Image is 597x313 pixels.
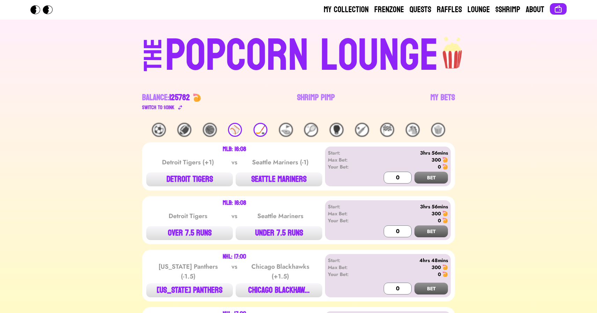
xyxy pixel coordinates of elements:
[432,156,441,163] div: 300
[30,5,58,14] img: Popcorn
[279,123,293,137] div: ⛳️
[228,123,242,137] div: ⚾️
[495,4,520,15] a: $Shrimp
[146,283,233,297] button: [US_STATE] PANTHERS
[245,262,316,281] div: Chicago Blackhawks (+1.5)
[437,4,462,15] a: Raffles
[142,103,175,112] div: Switch to $ OINK
[330,123,344,137] div: 🥊
[328,156,368,163] div: Max Bet:
[169,90,190,105] span: 125782
[328,217,368,224] div: Your Bet:
[438,31,467,70] img: popcorn
[193,94,201,102] img: 🍤
[230,157,239,167] div: vs
[432,264,441,271] div: 300
[328,271,368,278] div: Your Bet:
[153,211,223,221] div: Detroit Tigers
[236,172,322,186] button: SEATTLE MARINERS
[430,92,455,112] a: My Bets
[245,157,316,167] div: Seattle Mariners (-1)
[554,5,562,13] img: Connect wallet
[368,149,448,156] div: 3hrs 56mins
[526,4,544,15] a: About
[328,257,368,264] div: Start:
[146,226,233,240] button: OVER 7.5 RUNS
[223,254,246,260] div: NHL: 17:00
[165,33,438,78] div: POPCORN LOUNGE
[442,164,448,170] img: 🍤
[368,257,448,264] div: 4hrs 48mins
[438,217,441,224] div: 0
[253,123,267,137] div: 🏒
[142,92,190,103] div: Balance:
[153,262,223,281] div: [US_STATE] Panthers (-1.5)
[141,39,166,85] div: THE
[245,211,316,221] div: Seattle Mariners
[328,163,368,170] div: Your Bet:
[223,147,246,152] div: MLB: 16:08
[431,123,445,137] div: 🍿
[374,4,404,15] a: Frenzone
[146,172,233,186] button: DETROIT TIGERS
[442,211,448,216] img: 🍤
[414,172,448,184] button: BET
[203,123,217,137] div: 🏀
[414,225,448,237] button: BET
[380,123,394,137] div: 🏁
[442,264,448,270] img: 🍤
[406,123,420,137] div: 🐴
[297,92,335,112] a: Shrimp Pimp
[304,123,318,137] div: 🎾
[328,149,368,156] div: Start:
[230,211,239,221] div: vs
[153,157,223,167] div: Detroit Tigers (+1)
[442,271,448,277] img: 🍤
[438,271,441,278] div: 0
[324,4,369,15] a: My Collection
[442,157,448,163] img: 🍤
[410,4,431,15] a: Quests
[236,226,322,240] button: UNDER 7.5 RUNS
[438,163,441,170] div: 0
[328,264,368,271] div: Max Bet:
[328,203,368,210] div: Start:
[328,210,368,217] div: Max Bet:
[223,200,246,206] div: MLB: 16:08
[467,4,490,15] a: Lounge
[432,210,441,217] div: 300
[152,123,166,137] div: ⚽️
[230,262,239,281] div: vs
[368,203,448,210] div: 3hrs 56mins
[414,283,448,295] button: BET
[83,31,514,78] a: THEPOPCORN LOUNGEpopcorn
[355,123,369,137] div: 🏏
[236,283,322,297] button: CHICAGO BLACKHAW...
[177,123,191,137] div: 🏈
[442,218,448,223] img: 🍤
